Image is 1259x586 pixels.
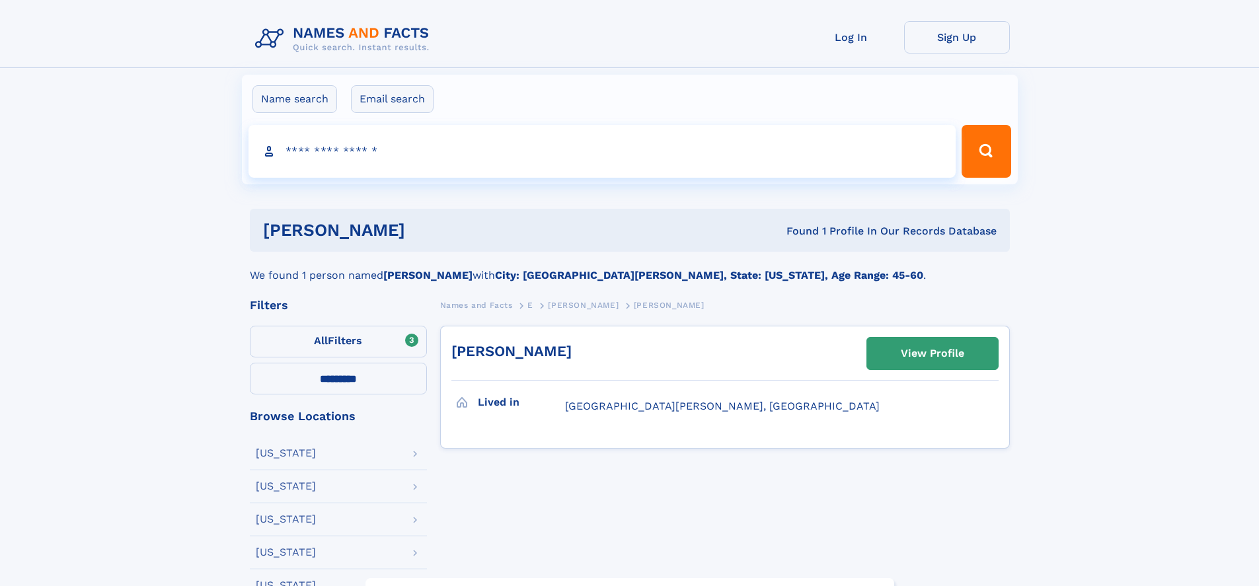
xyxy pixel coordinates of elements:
[256,547,316,558] div: [US_STATE]
[798,21,904,54] a: Log In
[351,85,434,113] label: Email search
[867,338,998,369] a: View Profile
[962,125,1011,178] button: Search Button
[527,301,533,310] span: E
[250,410,427,422] div: Browse Locations
[250,326,427,357] label: Filters
[901,338,964,369] div: View Profile
[252,85,337,113] label: Name search
[256,481,316,492] div: [US_STATE]
[495,269,923,281] b: City: [GEOGRAPHIC_DATA][PERSON_NAME], State: [US_STATE], Age Range: 45-60
[263,222,596,238] h1: [PERSON_NAME]
[565,400,880,412] span: [GEOGRAPHIC_DATA][PERSON_NAME], [GEOGRAPHIC_DATA]
[904,21,1010,54] a: Sign Up
[451,343,572,359] a: [PERSON_NAME]
[256,448,316,458] div: [US_STATE]
[256,514,316,525] div: [US_STATE]
[250,299,427,311] div: Filters
[548,301,619,310] span: [PERSON_NAME]
[634,301,705,310] span: [PERSON_NAME]
[250,252,1010,283] div: We found 1 person named with .
[595,224,997,238] div: Found 1 Profile In Our Records Database
[248,125,956,178] input: search input
[314,334,328,347] span: All
[383,269,473,281] b: [PERSON_NAME]
[250,21,440,57] img: Logo Names and Facts
[478,391,565,414] h3: Lived in
[527,297,533,313] a: E
[440,297,513,313] a: Names and Facts
[548,297,619,313] a: [PERSON_NAME]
